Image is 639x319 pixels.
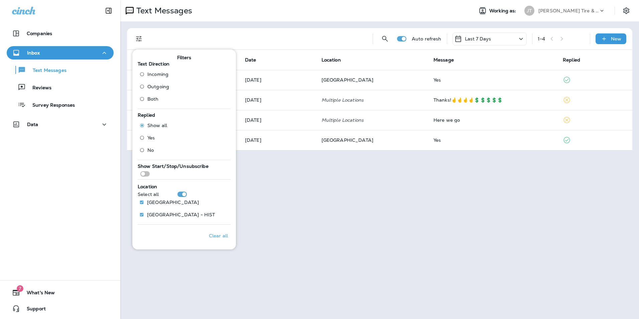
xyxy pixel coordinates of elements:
div: Yes [433,137,552,143]
p: Aug 16, 2025 01:51 PM [245,117,311,123]
span: Working as: [489,8,518,14]
span: [GEOGRAPHIC_DATA] [322,137,373,143]
p: [GEOGRAPHIC_DATA] [147,200,199,205]
span: Show all [147,123,167,128]
span: [GEOGRAPHIC_DATA] [322,77,373,83]
span: Yes [147,135,155,140]
span: Message [433,57,454,63]
button: Reviews [7,80,114,94]
span: No [147,147,154,153]
span: Replied [138,112,155,118]
span: Location [138,184,157,190]
div: Yes [433,77,552,83]
p: [PERSON_NAME] Tire & Auto [538,8,599,13]
button: Text Messages [7,63,114,77]
button: Settings [620,5,632,17]
p: [GEOGRAPHIC_DATA] - HIST [147,212,215,217]
span: Incoming [147,72,168,77]
p: Inbox [27,50,40,56]
button: Data [7,118,114,131]
button: Filters [132,32,146,45]
span: Date [245,57,256,63]
div: JT [524,6,534,16]
span: Text Direction [138,61,169,67]
button: 7What's New [7,286,114,299]
span: Location [322,57,341,63]
button: Support [7,302,114,315]
p: Multiple Locations [322,97,423,103]
div: Thanks!🤞🤞🤞🤞💲💲💲💲💲 [433,97,552,103]
button: Clear all [206,227,231,244]
p: Reviews [26,85,51,91]
span: Show Start/Stop/Unsubscribe [138,163,209,169]
span: Outgoing [147,84,169,89]
span: 7 [17,285,23,292]
div: Here we go [433,117,552,123]
p: Companies [27,31,52,36]
div: 1 - 4 [538,36,545,41]
p: Survey Responses [26,102,75,109]
p: Aug 17, 2025 03:49 PM [245,77,311,83]
span: Replied [563,57,580,63]
div: Filters [132,45,236,249]
span: Filters [177,55,191,61]
span: Support [20,306,46,314]
span: What's New [20,290,55,298]
p: Select all [138,192,159,197]
p: Last 7 Days [465,36,491,41]
p: Aug 16, 2025 02:56 PM [245,97,311,103]
button: Inbox [7,46,114,60]
button: Companies [7,27,114,40]
p: Data [27,122,38,127]
span: Both [147,96,159,102]
p: Clear all [209,233,228,238]
p: New [611,36,621,41]
button: Search Messages [378,32,392,45]
button: Collapse Sidebar [99,4,118,17]
p: Auto refresh [412,36,441,41]
p: Aug 13, 2025 12:48 PM [245,137,311,143]
p: Text Messages [26,68,67,74]
button: Survey Responses [7,98,114,112]
p: Text Messages [134,6,192,16]
p: Multiple Locations [322,117,423,123]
